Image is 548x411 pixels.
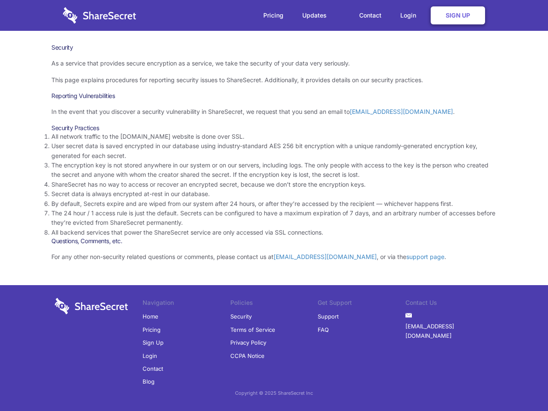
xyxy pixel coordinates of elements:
[51,252,497,262] p: For any other non-security related questions or comments, please contact us at , or via the .
[405,320,493,342] a: [EMAIL_ADDRESS][DOMAIN_NAME]
[230,323,275,336] a: Terms of Service
[51,107,497,116] p: In the event that you discover a security vulnerability in ShareSecret, we request that you send ...
[318,310,339,323] a: Support
[230,310,252,323] a: Security
[51,180,497,189] li: ShareSecret has no way to access or recover an encrypted secret, because we don’t store the encry...
[51,124,497,132] h3: Security Practices
[51,237,497,245] h3: Questions, Comments, etc.
[143,349,157,362] a: Login
[51,44,497,51] h1: Security
[351,2,390,29] a: Contact
[143,375,155,388] a: Blog
[230,336,266,349] a: Privacy Policy
[51,141,497,161] li: User secret data is saved encrypted in our database using industry-standard AES 256 bit encryptio...
[51,132,497,141] li: All network traffic to the [DOMAIN_NAME] website is done over SSL.
[51,208,497,228] li: The 24 hour / 1 access rule is just the default. Secrets can be configured to have a maximum expi...
[51,189,497,199] li: Secret data is always encrypted at-rest in our database.
[405,298,493,310] li: Contact Us
[255,2,292,29] a: Pricing
[230,298,318,310] li: Policies
[51,199,497,208] li: By default, Secrets expire and are wiped from our system after 24 hours, or after they’re accesse...
[274,253,377,260] a: [EMAIL_ADDRESS][DOMAIN_NAME]
[350,108,453,115] a: [EMAIL_ADDRESS][DOMAIN_NAME]
[143,298,230,310] li: Navigation
[143,310,158,323] a: Home
[51,59,497,68] p: As a service that provides secure encryption as a service, we take the security of your data very...
[51,228,497,237] li: All backend services that power the ShareSecret service are only accessed via SSL connections.
[63,7,136,24] img: logo-wordmark-white-trans-d4663122ce5f474addd5e946df7df03e33cb6a1c49d2221995e7729f52c070b2.svg
[392,2,429,29] a: Login
[230,349,265,362] a: CCPA Notice
[51,161,497,180] li: The encryption key is not stored anywhere in our system or on our servers, including logs. The on...
[318,298,405,310] li: Get Support
[318,323,329,336] a: FAQ
[143,336,164,349] a: Sign Up
[406,253,444,260] a: support page
[55,298,128,314] img: logo-wordmark-white-trans-d4663122ce5f474addd5e946df7df03e33cb6a1c49d2221995e7729f52c070b2.svg
[51,92,497,100] h3: Reporting Vulnerabilities
[143,323,161,336] a: Pricing
[431,6,485,24] a: Sign Up
[143,362,163,375] a: Contact
[51,75,497,85] p: This page explains procedures for reporting security issues to ShareSecret. Additionally, it prov...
